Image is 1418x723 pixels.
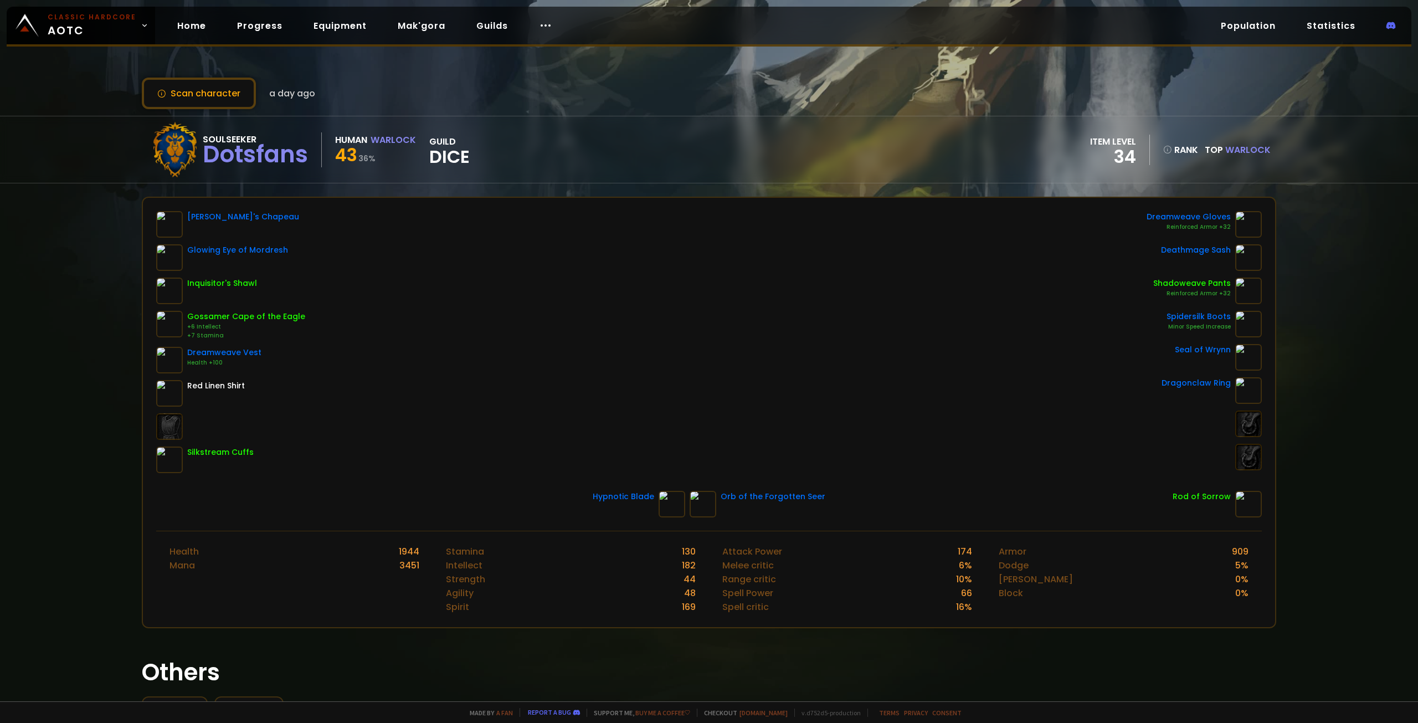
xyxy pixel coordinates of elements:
div: Hypnotic Blade [593,491,654,502]
img: item-5247 [1235,491,1262,517]
button: Scan character [142,78,256,109]
div: Spirit [446,600,469,614]
img: item-19507 [156,278,183,304]
div: Dragonclaw Ring [1162,377,1231,389]
div: Dreamweave Gloves [1147,211,1231,223]
div: Stamina [446,545,484,558]
div: Melee critic [722,558,774,572]
div: Dodge [999,558,1029,572]
span: AOTC [48,12,136,39]
small: Classic Hardcore [48,12,136,22]
div: Inquisitor's Shawl [187,278,257,289]
div: Range critic [722,572,776,586]
span: Warlock [1225,143,1271,156]
a: Equipment [305,14,376,37]
img: item-7714 [659,491,685,517]
div: Orb of the Forgotten Seer [721,491,825,502]
div: [PERSON_NAME]'s Chapeau [187,211,299,223]
img: item-7524 [156,311,183,337]
div: Health +100 [187,358,261,367]
div: Deathmage Sash [1161,244,1231,256]
div: 130 [682,545,696,558]
div: rank [1163,143,1198,157]
div: +7 Stamina [187,331,305,340]
span: a day ago [269,86,315,100]
div: 10 % [956,572,972,586]
div: Agility [446,586,474,600]
div: 169 [682,600,696,614]
div: 909 [1232,545,1249,558]
div: [PERSON_NAME] [999,572,1073,586]
img: item-10710 [1235,377,1262,404]
img: item-10002 [1235,278,1262,304]
a: a fan [496,709,513,717]
a: Buy me a coffee [635,709,690,717]
div: +6 Intellect [187,322,305,331]
h1: Others [142,655,1276,690]
div: 34 [1090,148,1136,165]
span: Made by [463,709,513,717]
div: 16 % [956,600,972,614]
div: Top [1205,143,1271,157]
div: 1944 [399,545,419,558]
a: Population [1212,14,1285,37]
img: item-7685 [690,491,716,517]
img: item-10769 [156,244,183,271]
a: Report a bug [528,708,571,716]
div: Dotsfans [203,146,308,163]
span: 43 [335,142,357,167]
div: 0 % [1235,586,1249,600]
img: item-4320 [1235,311,1262,337]
div: Silkstream Cuffs [187,447,254,458]
div: Red Linen Shirt [187,380,245,392]
a: [DOMAIN_NAME] [739,709,788,717]
div: Soulseeker [203,132,308,146]
span: Dice [429,148,470,165]
div: Armor [999,545,1026,558]
div: Minor Speed Increase [1167,322,1231,331]
div: Rod of Sorrow [1173,491,1231,502]
div: Dreamweave Vest [187,347,261,358]
div: Spidersilk Boots [1167,311,1231,322]
a: Progress [228,14,291,37]
div: item level [1090,135,1136,148]
div: 6 % [959,558,972,572]
a: Home [168,14,215,37]
div: Reinforced Armor +32 [1153,289,1231,298]
a: Classic HardcoreAOTC [7,7,155,44]
img: item-10771 [1235,244,1262,271]
img: item-16791 [156,447,183,473]
div: Strength [446,572,485,586]
div: 0 % [1235,572,1249,586]
div: Mana [169,558,195,572]
div: Health [169,545,199,558]
span: Support me, [587,709,690,717]
div: Seal of Wrynn [1175,344,1231,356]
div: Glowing Eye of Mordresh [187,244,288,256]
div: 3451 [399,558,419,572]
small: 36 % [358,153,376,164]
div: Shadoweave Pants [1153,278,1231,289]
div: Spell critic [722,600,769,614]
div: Block [999,586,1023,600]
div: Human [335,133,367,147]
img: item-7720 [156,211,183,238]
div: Intellect [446,558,482,572]
a: Guilds [467,14,517,37]
a: Privacy [904,709,928,717]
div: Attack Power [722,545,782,558]
a: Terms [879,709,900,717]
div: Gossamer Cape of the Eagle [187,311,305,322]
div: 44 [684,572,696,586]
div: Spell Power [722,586,773,600]
div: 182 [682,558,696,572]
div: Reinforced Armor +32 [1147,223,1231,232]
div: guild [429,135,470,165]
span: v. d752d5 - production [794,709,861,717]
img: item-10021 [156,347,183,373]
img: item-2575 [156,380,183,407]
a: Statistics [1298,14,1364,37]
span: Checkout [697,709,788,717]
div: 5 % [1235,558,1249,572]
a: Consent [932,709,962,717]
